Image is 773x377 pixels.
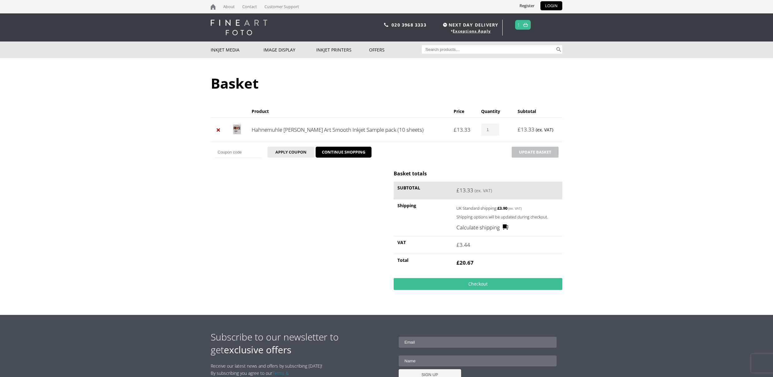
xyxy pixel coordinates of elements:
[268,147,314,158] button: Apply coupon
[454,126,470,133] bdi: 13.33
[514,105,562,117] th: Subtotal
[214,147,261,158] input: Coupon code
[456,187,473,194] bdi: 13.33
[248,105,450,117] th: Product
[394,278,562,290] a: Checkout
[454,126,457,133] span: £
[456,259,474,266] bdi: 20.67
[456,241,460,248] span: £
[391,22,426,28] a: 020 3968 3333
[399,337,557,348] input: Email
[497,205,500,211] span: £
[456,213,559,221] p: Shipping options will be updated during checkout.
[536,127,553,133] small: (ex. VAT)
[523,23,528,27] img: basket.svg
[518,126,521,133] span: £
[211,42,263,58] a: Inkjet Media
[497,205,507,211] bdi: 3.90
[515,1,539,10] a: Register
[450,105,477,117] th: Price
[456,223,509,232] a: Calculate shipping
[399,355,557,366] input: Name
[456,259,460,266] span: £
[214,126,223,134] a: Remove Hahnemuhle Matt Fine Art Smooth Inkjet Sample pack (10 sheets) from basket
[252,126,424,133] a: Hahnemuhle [PERSON_NAME] Art Smooth Inkjet Sample pack (10 sheets)
[481,124,499,136] input: Product quantity
[443,23,447,27] img: time.svg
[394,182,453,199] th: Subtotal
[517,20,520,29] a: 1
[512,147,559,158] button: Update basket
[456,204,549,212] label: UK Standard shipping:
[369,42,422,58] a: Offers
[232,122,242,135] img: Hahnemuhle Matt Fine Art Smooth Inkjet Sample pack (10 sheets)
[316,147,372,158] a: CONTINUE SHOPPING
[224,343,291,356] strong: exclusive offers
[394,236,453,254] th: VAT
[211,20,267,35] img: logo-white.svg
[394,170,562,177] h2: Basket totals
[211,330,386,356] h2: Subscribe to our newsletter to get
[394,254,453,272] th: Total
[477,105,514,117] th: Quantity
[211,74,562,93] h1: Basket
[441,21,498,28] span: NEXT DAY DELIVERY
[263,42,316,58] a: Image Display
[456,241,470,248] bdi: 3.44
[422,45,555,54] input: Search products…
[475,188,492,193] small: (ex. VAT)
[456,187,460,194] span: £
[508,206,522,211] small: (ex. VAT)
[394,199,453,236] th: Shipping
[316,42,369,58] a: Inkjet Printers
[453,28,491,34] a: Exceptions Apply
[384,23,388,27] img: phone.svg
[555,45,562,54] button: Search
[540,1,562,10] a: LOGIN
[518,126,534,133] bdi: 13.33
